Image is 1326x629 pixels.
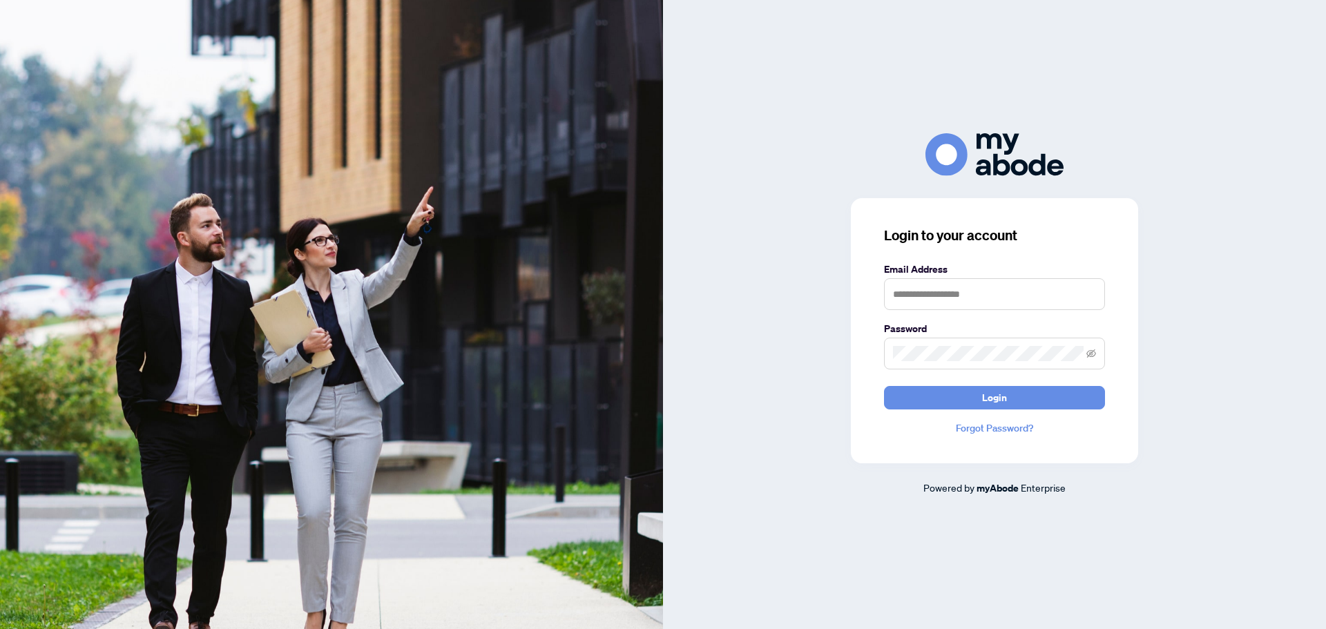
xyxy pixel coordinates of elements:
[977,481,1019,496] a: myAbode
[884,420,1105,436] a: Forgot Password?
[925,133,1064,175] img: ma-logo
[1021,481,1066,494] span: Enterprise
[923,481,974,494] span: Powered by
[884,386,1105,409] button: Login
[1086,349,1096,358] span: eye-invisible
[884,262,1105,277] label: Email Address
[982,387,1007,409] span: Login
[884,321,1105,336] label: Password
[884,226,1105,245] h3: Login to your account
